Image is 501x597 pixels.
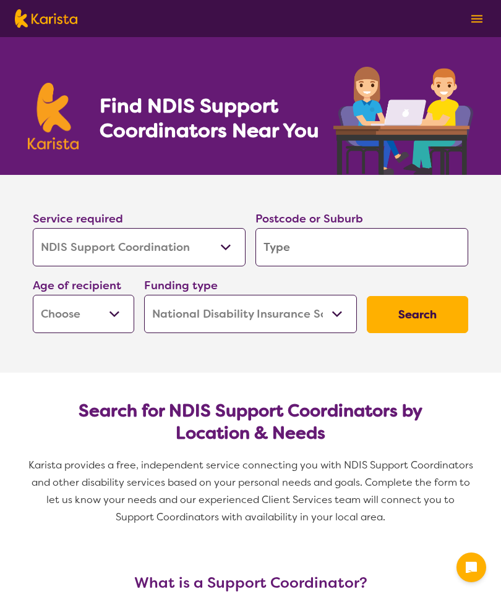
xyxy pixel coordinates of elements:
button: Search [367,296,468,333]
h2: Search for NDIS Support Coordinators by Location & Needs [43,400,458,444]
h3: What is a Support Coordinator? [28,574,473,591]
label: Service required [33,211,123,226]
input: Type [255,228,468,266]
img: Karista logo [15,9,77,28]
label: Age of recipient [33,278,121,293]
img: support-coordination [333,67,473,175]
img: menu [471,15,482,23]
span: Karista provides a free, independent service connecting you with NDIS Support Coordinators and ot... [28,459,476,523]
img: Karista logo [28,83,79,150]
label: Postcode or Suburb [255,211,363,226]
label: Funding type [144,278,218,293]
h1: Find NDIS Support Coordinators Near You [100,93,328,143]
